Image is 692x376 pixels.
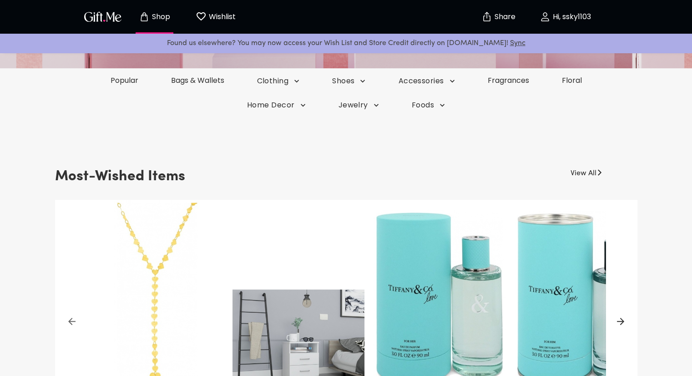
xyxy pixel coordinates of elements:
[322,100,395,110] button: Jewelry
[412,100,445,110] span: Foods
[492,13,515,21] p: Share
[571,164,596,179] a: View All
[155,75,241,86] a: Bags & Wallets
[316,76,382,86] button: Shoes
[207,11,236,23] p: Wishlist
[82,10,123,23] img: GiftMe Logo
[395,100,461,110] button: Foods
[338,100,379,110] span: Jewelry
[483,1,515,33] button: Share
[7,37,685,49] p: Found us elsewhere? You may now access your Wish List and Store Credit directly on [DOMAIN_NAME]!
[150,13,170,21] p: Shop
[382,76,471,86] button: Accessories
[546,75,598,86] a: Floral
[191,2,241,31] button: Wishlist page
[94,75,155,86] a: Popular
[398,76,455,86] span: Accessories
[55,164,185,189] h3: Most-Wished Items
[520,2,611,31] button: Hi, ssky1103
[130,2,180,31] button: Store page
[332,76,365,86] span: Shoes
[471,75,546,86] a: Fragrances
[247,100,306,110] span: Home Decor
[551,13,591,21] p: Hi, ssky1103
[231,100,322,110] button: Home Decor
[481,11,492,22] img: secure
[81,11,124,22] button: GiftMe Logo
[257,76,300,86] span: Clothing
[241,76,316,86] button: Clothing
[510,40,525,47] a: Sync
